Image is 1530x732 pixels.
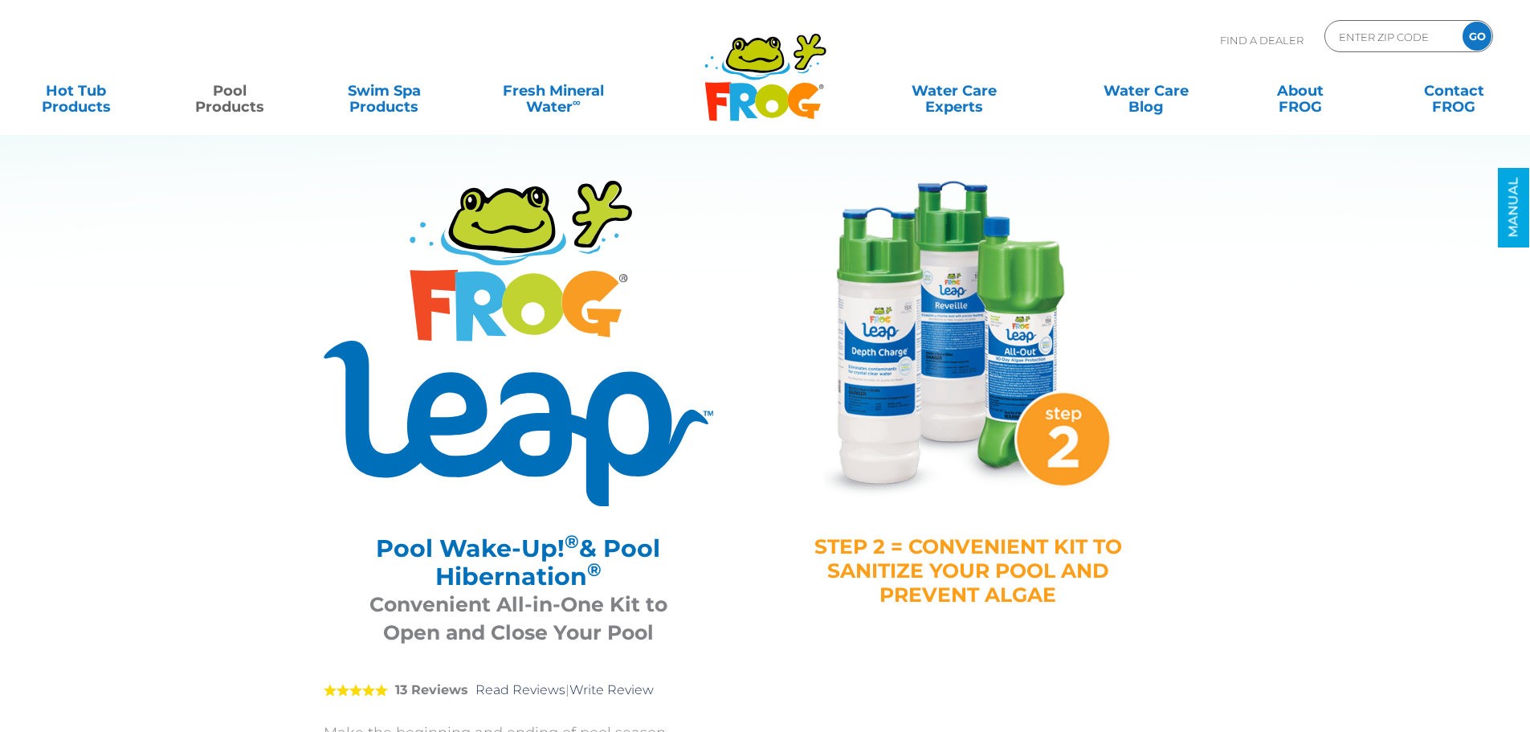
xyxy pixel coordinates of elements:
[475,682,565,697] a: Read Reviews
[324,684,388,697] span: 5
[1220,20,1304,60] p: Find A Dealer
[478,75,628,107] a: Fresh MineralWater∞
[587,558,602,581] sup: ®
[1394,75,1514,107] a: ContactFROG
[1463,22,1491,51] input: GO
[807,181,1128,502] img: FROG® Leap Pool Wake-Up!® / Pool Hibernation® Kit — all-in-one solution for opening and closing p...
[1337,25,1446,48] input: Zip Code Form
[814,534,1123,607] h4: STEP 2 = CONVENIENT KIT TO SANITIZE YOUR POOL AND PREVENT ALGAE
[569,682,654,697] a: Write Review
[170,75,290,107] a: PoolProducts
[344,534,693,591] h2: Pool Wake-Up! & Pool Hibernation
[1498,168,1529,247] a: MANUAL
[344,591,693,647] h3: Convenient All-in-One Kit to Open and Close Your Pool
[395,682,468,697] strong: 13 Reviews
[324,75,444,107] a: Swim SpaProducts
[565,530,579,553] sup: ®
[324,181,713,506] img: Product Logo
[573,96,581,108] sup: ∞
[16,75,136,107] a: Hot TubProducts
[1086,75,1206,107] a: Water CareBlog
[857,75,1051,107] a: Water CareExperts
[324,659,713,722] div: |
[1240,75,1360,107] a: AboutFROG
